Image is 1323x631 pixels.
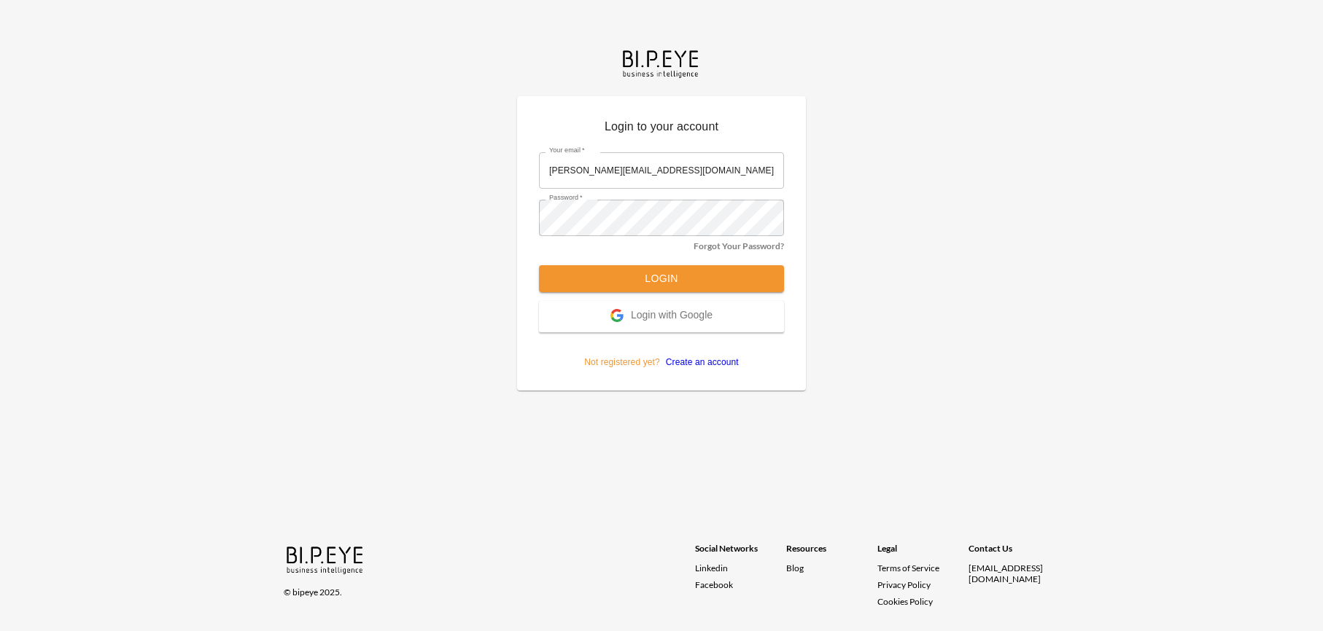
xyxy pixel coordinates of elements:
label: Your email [549,146,585,155]
a: Facebook [695,579,786,590]
div: Legal [877,543,969,563]
a: Blog [786,563,804,573]
div: [EMAIL_ADDRESS][DOMAIN_NAME] [969,563,1060,584]
button: Login [539,265,784,292]
a: Cookies Policy [877,596,933,607]
a: Terms of Service [877,563,963,573]
span: Linkedin [695,563,728,573]
a: Privacy Policy [877,579,931,590]
span: Facebook [695,579,733,590]
button: Login with Google [539,301,784,332]
span: Login with Google [631,309,713,324]
div: Resources [786,543,877,563]
div: © bipeye 2025. [284,578,675,597]
a: Forgot Your Password? [694,240,784,251]
label: Password [549,193,583,203]
img: bipeye-logo [284,543,368,576]
p: Not registered yet? [539,332,784,369]
div: Contact Us [969,543,1060,563]
div: Social Networks [695,543,786,563]
a: Create an account [660,357,739,367]
a: Linkedin [695,563,786,573]
p: Login to your account [539,118,784,141]
img: bipeye-logo [620,47,703,79]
